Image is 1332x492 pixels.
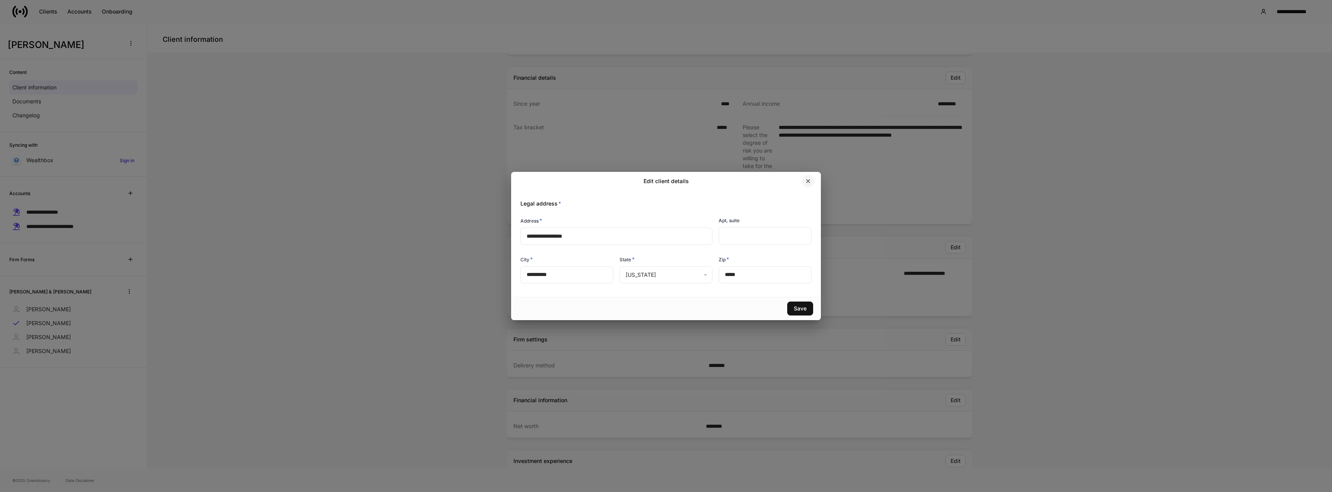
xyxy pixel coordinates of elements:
div: Save [794,306,807,311]
h6: Address [520,217,542,225]
h6: Zip [719,255,729,263]
h6: Apt, suite [719,217,740,224]
h2: Edit client details [644,177,689,185]
button: Save [787,302,813,315]
div: [US_STATE] [620,266,712,283]
h6: State [620,255,635,263]
div: Legal address [514,190,812,207]
h6: City [520,255,533,263]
